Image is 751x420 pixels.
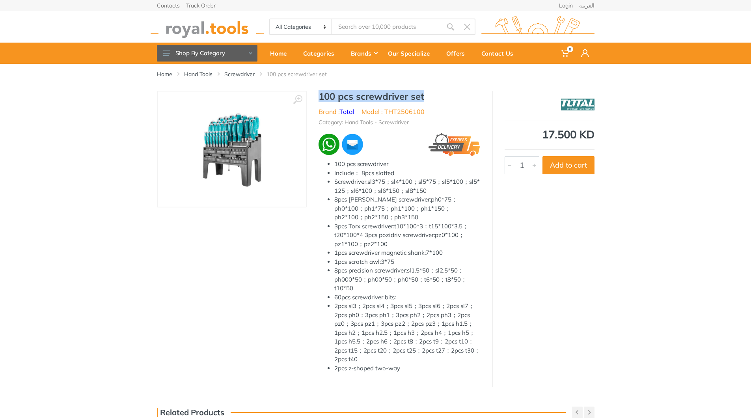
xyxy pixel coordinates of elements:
h1: 100 pcs screwdriver set [319,91,480,102]
div: Contact Us [476,45,524,62]
h3: Related Products [157,408,224,417]
a: Contact Us [476,43,524,64]
a: 0 [555,43,576,64]
img: express.png [429,133,480,156]
a: Track Order [186,3,216,8]
a: Total [339,108,354,116]
li: Brand : [319,107,354,116]
li: 8pcs precision screwdriver:sl1.5*50；sl2.5*50；ph000*50；ph00*50；ph0*50；t6*50；t8*50；t10*50 [334,266,480,293]
li: 100 pcs screwdriver set [266,70,339,78]
button: Add to cart [542,156,594,174]
div: Home [265,45,298,62]
a: Our Specialize [382,43,441,64]
div: Our Specialize [382,45,441,62]
a: Screwdriver [224,70,255,78]
a: Contacts [157,3,180,8]
a: Hand Tools [184,70,212,78]
a: Login [559,3,573,8]
img: royal.tools Logo [481,16,594,38]
li: 1pcs screwdriver magnetic shank:7*100 [334,248,480,258]
a: Offers [441,43,476,64]
img: wa.webp [319,134,339,155]
img: ma.webp [341,133,364,156]
li: 8pcs [PERSON_NAME] screwdriver:ph0*75；ph0*100；ph1*75；ph1*100；ph1*150；ph2*100；ph2*150；ph3*150 [334,195,480,222]
li: Include： 8pcs slotted [334,169,480,178]
a: Home [157,70,172,78]
div: 17.500 KD [505,129,594,140]
li: 2pcs sl3；2pcs sl4；3pcs sl5；3pcs sl6；2pcs sl7；2pcs ph0；3pcs ph1；3pcs ph2；2pcs ph3；2pcs pz0；3pcs pz... [334,302,480,364]
div: Offers [441,45,476,62]
nav: breadcrumb [157,70,594,78]
li: 1pcs scratch awl:3*75 [334,258,480,267]
img: Royal Tools - 100 pcs screwdriver set [182,99,281,199]
li: Screwdriver:sl3*75；sl4*100；sl5*75；sl5*100；sl5* 125；sl6*100；sl6*150；sl8*150 [334,177,480,195]
div: Brands [345,45,382,62]
button: Shop By Category [157,45,257,62]
a: Categories [298,43,345,64]
li: 2pcs z-shaped two-way [334,364,480,373]
a: Home [265,43,298,64]
img: royal.tools Logo [151,16,264,38]
li: Model : THT2506100 [362,107,425,116]
li: 60pcs screwdriver bits: [334,293,480,302]
a: العربية [579,3,594,8]
div: Categories [298,45,345,62]
span: 0 [567,46,573,52]
input: Site search [332,19,442,35]
li: Category: Hand Tools - Screwdriver [319,118,409,127]
li: 3pcs Torx screwdriver:t10*100*3；t15*100*3.5；t20*100*4 3pcs pozidriv screwdriver:pz0*100；pz1*100；p... [334,222,480,249]
img: Total [561,95,594,114]
li: 100 pcs screwdriver [334,160,480,169]
select: Category [270,19,332,34]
